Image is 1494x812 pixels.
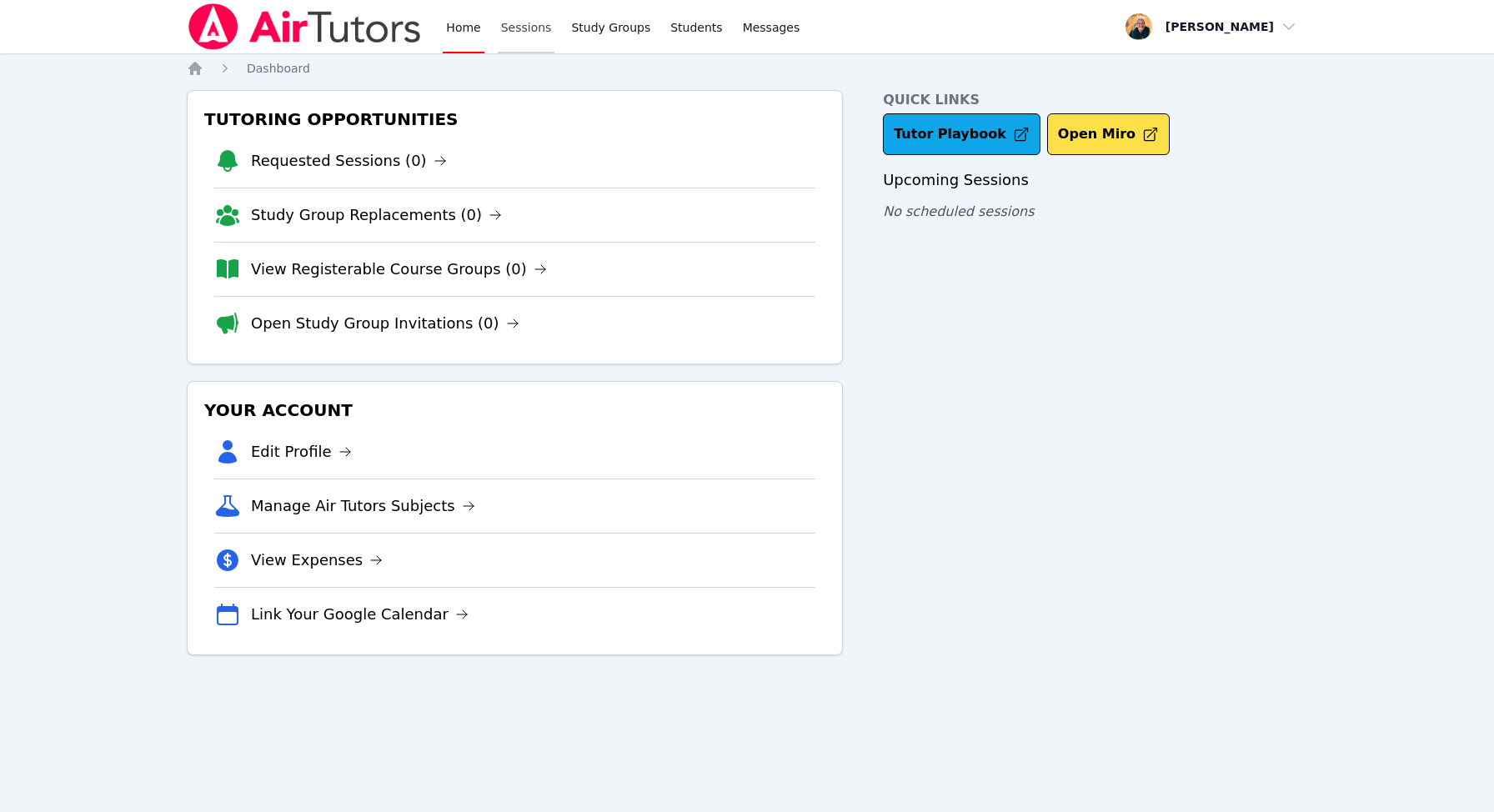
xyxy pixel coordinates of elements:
[251,440,352,464] a: Edit Profile
[883,90,1307,110] h4: Quick Links
[201,395,829,425] h3: Your Account
[187,60,1307,77] nav: Breadcrumb
[247,62,310,75] span: Dashboard
[743,19,800,36] span: Messages
[251,549,383,572] a: View Expenses
[251,203,502,227] a: Study Group Replacements (0)
[251,494,475,518] a: Manage Air Tutors Subjects
[883,113,1040,155] a: Tutor Playbook
[251,603,469,626] a: Link Your Google Calendar
[251,149,447,173] a: Requested Sessions (0)
[187,3,423,50] img: Air Tutors
[883,168,1307,192] h3: Upcoming Sessions
[883,203,1034,219] span: No scheduled sessions
[251,258,547,281] a: View Registerable Course Groups (0)
[251,312,519,335] a: Open Study Group Invitations (0)
[201,104,829,134] h3: Tutoring Opportunities
[1047,113,1170,155] button: Open Miro
[247,60,310,77] a: Dashboard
